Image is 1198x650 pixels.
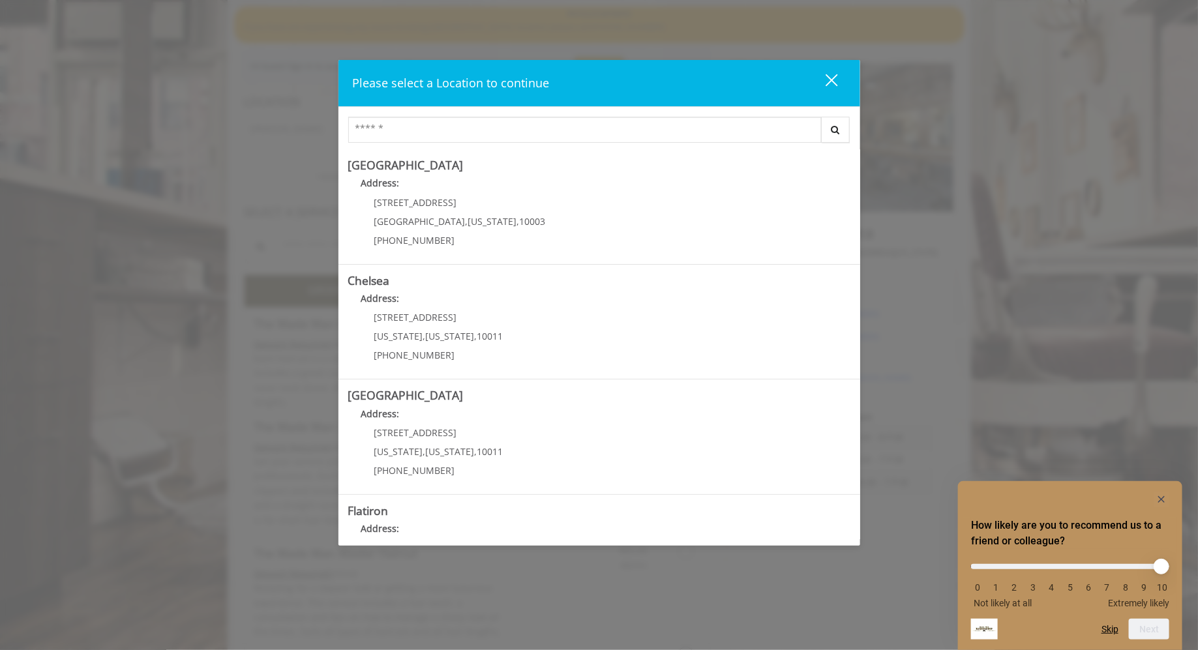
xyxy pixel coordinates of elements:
[477,330,503,342] span: 10011
[1101,624,1118,634] button: Skip
[1154,492,1169,507] button: Hide survey
[1082,582,1095,593] li: 6
[974,598,1032,608] span: Not likely at all
[517,215,520,228] span: ,
[348,157,464,173] b: [GEOGRAPHIC_DATA]
[811,73,837,93] div: close dialog
[374,426,457,439] span: [STREET_ADDRESS]
[1045,582,1058,593] li: 4
[423,330,426,342] span: ,
[353,75,550,91] span: Please select a Location to continue
[1101,582,1114,593] li: 7
[361,292,400,304] b: Address:
[475,445,477,458] span: ,
[1138,582,1151,593] li: 9
[348,117,850,149] div: Center Select
[1026,582,1040,593] li: 3
[348,387,464,403] b: [GEOGRAPHIC_DATA]
[1119,582,1132,593] li: 8
[801,70,846,96] button: close dialog
[468,215,517,228] span: [US_STATE]
[423,445,426,458] span: ,
[475,330,477,342] span: ,
[971,554,1169,608] div: How likely are you to recommend us to a friend or colleague? Select an option from 0 to 10, with ...
[361,177,400,189] b: Address:
[1064,582,1077,593] li: 5
[426,445,475,458] span: [US_STATE]
[361,522,400,535] b: Address:
[374,215,466,228] span: [GEOGRAPHIC_DATA]
[374,445,423,458] span: [US_STATE]
[1156,582,1169,593] li: 10
[971,582,984,593] li: 0
[520,215,546,228] span: 10003
[477,445,503,458] span: 10011
[466,215,468,228] span: ,
[374,311,457,323] span: [STREET_ADDRESS]
[374,196,457,209] span: [STREET_ADDRESS]
[374,330,423,342] span: [US_STATE]
[1129,619,1169,640] button: Next question
[374,349,455,361] span: [PHONE_NUMBER]
[348,117,822,143] input: Search Center
[374,464,455,477] span: [PHONE_NUMBER]
[361,407,400,420] b: Address:
[989,582,1002,593] li: 1
[1108,598,1169,608] span: Extremely likely
[971,492,1169,640] div: How likely are you to recommend us to a friend or colleague? Select an option from 0 to 10, with ...
[348,273,390,288] b: Chelsea
[971,518,1169,549] h2: How likely are you to recommend us to a friend or colleague? Select an option from 0 to 10, with ...
[426,330,475,342] span: [US_STATE]
[1008,582,1021,593] li: 2
[374,234,455,246] span: [PHONE_NUMBER]
[348,503,389,518] b: Flatiron
[828,125,843,134] i: Search button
